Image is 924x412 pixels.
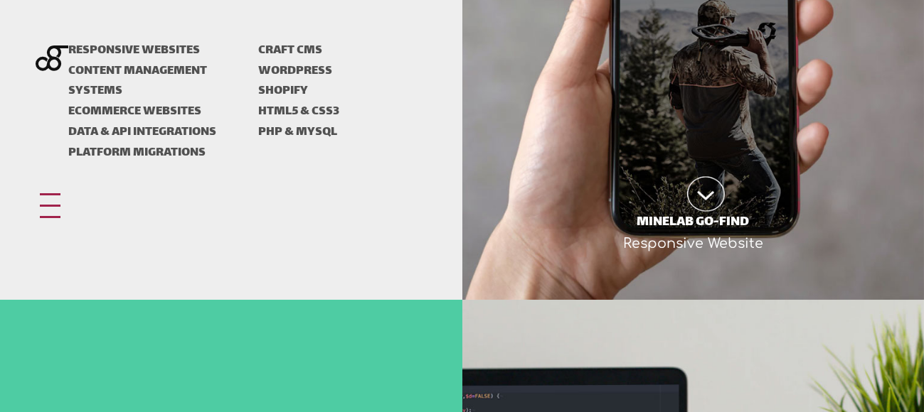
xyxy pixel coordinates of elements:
[258,61,394,82] li: WordPress
[623,212,763,234] div: Minelab Go-Find
[68,40,258,61] li: Responsive Websites
[258,122,394,143] li: PHP & MySQL
[258,40,394,61] li: Craft CMS
[68,61,258,102] li: Content Management Systems
[258,102,394,122] li: HTML5 & CSS3
[36,45,68,152] img: Blackgate
[68,143,258,163] li: Platform Migrations
[68,122,258,143] li: Data & API Integrations
[258,81,394,102] li: Shopify
[68,102,258,122] li: eCommerce Websites
[623,234,763,254] div: Responsive Website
